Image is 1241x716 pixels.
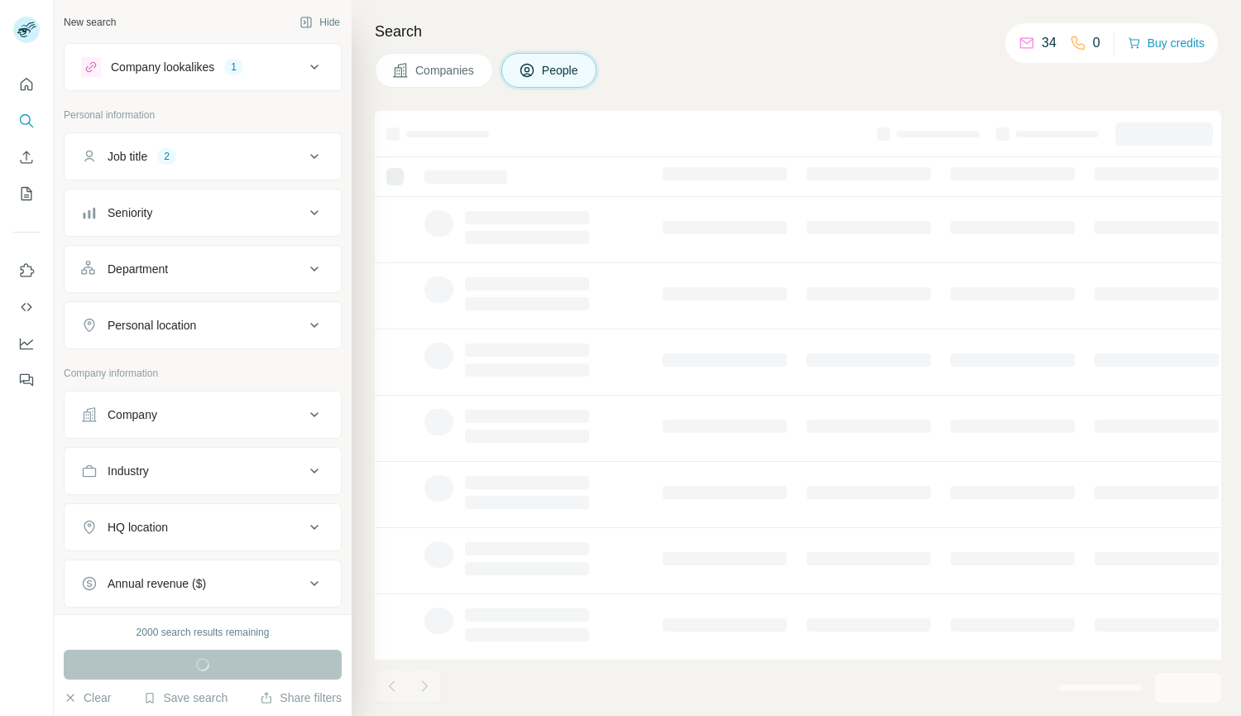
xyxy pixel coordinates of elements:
button: Enrich CSV [13,142,40,172]
button: Share filters [260,690,342,706]
span: People [542,62,580,79]
button: Company lookalikes1 [65,47,341,87]
button: Save search [143,690,228,706]
button: Department [65,249,341,289]
button: Dashboard [13,329,40,358]
div: 2000 search results remaining [137,625,270,640]
button: HQ location [65,507,341,547]
p: Company information [64,366,342,381]
button: Quick start [13,70,40,99]
div: 2 [157,149,176,164]
span: Companies [415,62,476,79]
div: Annual revenue ($) [108,575,206,592]
div: Company lookalikes [111,59,214,75]
button: My lists [13,179,40,209]
button: Job title2 [65,137,341,176]
p: 34 [1042,33,1057,53]
button: Company [65,395,341,435]
div: Personal location [108,317,196,334]
div: Department [108,261,168,277]
button: Use Surfe API [13,292,40,322]
button: Seniority [65,193,341,233]
button: Clear [64,690,111,706]
button: Annual revenue ($) [65,564,341,603]
div: Seniority [108,204,152,221]
button: Search [13,106,40,136]
button: Buy credits [1128,31,1205,55]
button: Industry [65,451,341,491]
p: Personal information [64,108,342,123]
div: Industry [108,463,149,479]
div: New search [64,15,116,30]
button: Hide [288,10,352,35]
div: Company [108,406,157,423]
button: Personal location [65,305,341,345]
h4: Search [375,20,1221,43]
div: 1 [224,60,243,74]
div: HQ location [108,519,168,536]
p: 0 [1093,33,1100,53]
button: Feedback [13,365,40,395]
button: Use Surfe on LinkedIn [13,256,40,286]
div: Job title [108,148,147,165]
